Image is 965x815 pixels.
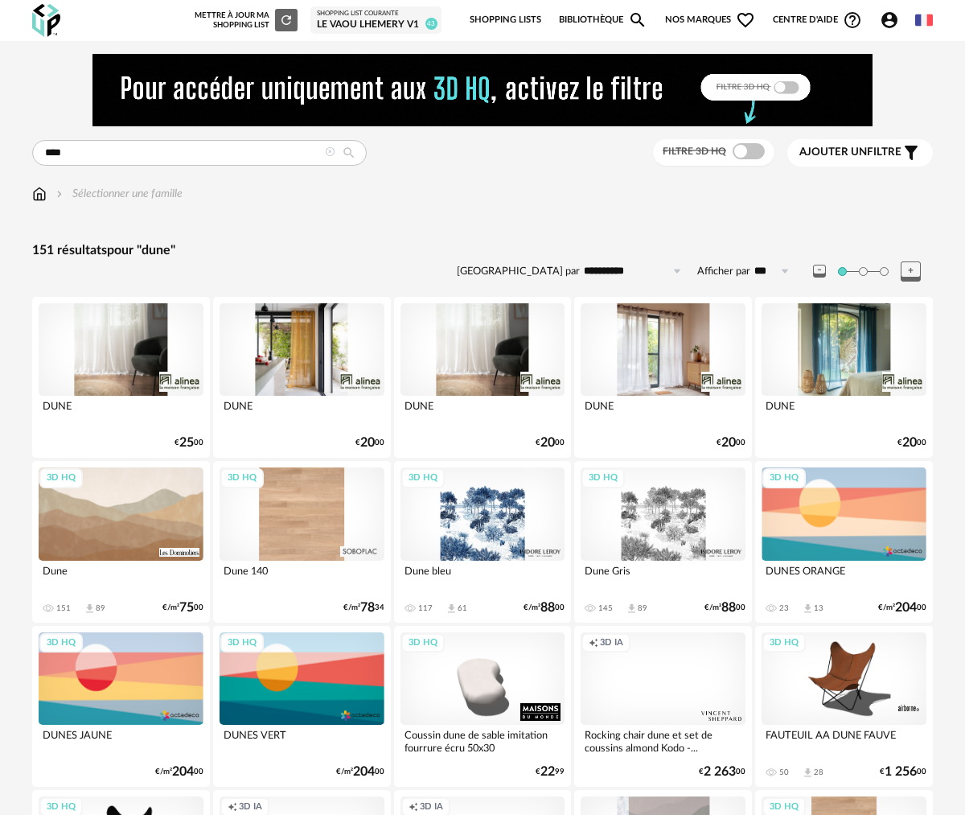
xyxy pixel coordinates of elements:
div: 13 [814,603,823,613]
span: Creation icon [589,637,598,649]
div: 3D HQ [220,468,264,488]
a: DUNE €2500 [32,297,210,458]
div: 89 [638,603,647,613]
span: Download icon [802,603,814,615]
div: € 00 [355,438,384,448]
div: €/m² 34 [343,603,384,613]
div: DUNES ORANGE [762,561,926,593]
div: LE VAOU LHEMERY V1 [317,19,435,31]
div: € 00 [717,438,745,448]
div: DUNE [39,396,203,428]
div: 3D HQ [581,468,625,488]
span: Filter icon [901,143,921,163]
div: FAUTEUIL AA DUNE FAUVE [762,725,926,757]
label: [GEOGRAPHIC_DATA] par [457,265,580,278]
div: € 00 [175,438,203,448]
div: € 00 [880,767,926,777]
span: 3D IA [239,801,262,813]
span: 22 [540,767,555,777]
div: DUNE [762,396,926,428]
div: DUNE [581,396,745,428]
div: € 00 [536,438,565,448]
div: Shopping List courante [317,10,435,18]
span: Account Circle icon [880,10,906,30]
span: 1 256 [885,767,917,777]
span: Centre d'aideHelp Circle Outline icon [773,10,862,30]
span: 20 [540,438,555,448]
div: €/m² 00 [704,603,745,613]
span: 3D IA [420,801,443,813]
img: OXP [32,4,60,37]
div: 3D HQ [220,633,264,653]
div: DUNE [400,396,565,428]
a: 3D HQ Dune 140 €/m²7834 [213,461,391,622]
img: svg+xml;base64,PHN2ZyB3aWR0aD0iMTYiIGhlaWdodD0iMTciIHZpZXdCb3g9IjAgMCAxNiAxNyIgZmlsbD0ibm9uZSIgeG... [32,186,47,202]
span: Help Circle Outline icon [843,10,862,30]
div: Dune bleu [400,561,565,593]
div: Dune 140 [220,561,384,593]
div: €/m² 00 [155,767,203,777]
div: DUNES VERT [220,725,384,757]
div: €/m² 00 [336,767,384,777]
div: 3D HQ [401,468,445,488]
a: DUNE €2000 [574,297,752,458]
a: 3D HQ Dune bleu 117 Download icon 61 €/m²8800 [394,461,572,622]
div: Dune [39,561,203,593]
a: Creation icon 3D IA Rocking chair dune et set de coussins almond Kodo -... €2 26300 [574,626,752,787]
span: 20 [721,438,736,448]
a: DUNE €2000 [394,297,572,458]
span: Download icon [626,603,638,615]
img: NEW%20NEW%20HQ%20NEW_V1.gif [92,54,873,126]
span: 20 [902,438,917,448]
span: Magnify icon [628,10,647,30]
span: Download icon [84,603,96,615]
div: €/m² 00 [162,603,203,613]
a: Shopping List courante LE VAOU LHEMERY V1 43 [317,10,435,31]
div: 3D HQ [762,468,806,488]
span: Creation icon [409,801,418,813]
a: 3D HQ DUNES ORANGE 23 Download icon 13 €/m²20400 [755,461,933,622]
a: DUNE €2000 [213,297,391,458]
div: 151 [56,603,71,613]
span: 204 [172,767,194,777]
span: 25 [179,438,194,448]
div: 117 [418,603,433,613]
div: 23 [779,603,789,613]
span: Filtre 3D HQ [663,146,726,156]
a: 3D HQ DUNES VERT €/m²20400 [213,626,391,787]
a: Shopping Lists [470,3,541,37]
a: 3D HQ DUNES JAUNE €/m²20400 [32,626,210,787]
span: pour "dune" [107,244,175,257]
a: 3D HQ Dune 151 Download icon 89 €/m²7500 [32,461,210,622]
div: Coussin dune de sable imitation fourrure écru 50x30 [400,725,565,757]
span: 204 [895,603,917,613]
div: DUNE [220,396,384,428]
a: BibliothèqueMagnify icon [559,3,647,37]
img: svg+xml;base64,PHN2ZyB3aWR0aD0iMTYiIGhlaWdodD0iMTYiIHZpZXdCb3g9IjAgMCAxNiAxNiIgZmlsbD0ibm9uZSIgeG... [53,186,66,202]
div: €/m² 00 [524,603,565,613]
div: 50 [779,768,789,777]
div: 3D HQ [39,468,83,488]
a: 3D HQ Coussin dune de sable imitation fourrure écru 50x30 €2299 [394,626,572,787]
img: fr [915,11,933,29]
div: 3D HQ [401,633,445,653]
div: € 00 [699,767,745,777]
div: € 99 [536,767,565,777]
span: 88 [721,603,736,613]
span: Ajouter un [799,146,867,158]
button: Ajouter unfiltre Filter icon [787,139,933,167]
div: €/m² 00 [878,603,926,613]
span: 204 [353,767,375,777]
span: Download icon [446,603,458,615]
div: 28 [814,768,823,777]
label: Afficher par [697,265,750,278]
div: 89 [96,603,105,613]
a: 3D HQ Dune Gris 145 Download icon 89 €/m²8800 [574,461,752,622]
span: 3D IA [600,637,623,649]
span: filtre [799,146,901,159]
span: Nos marques [665,3,755,37]
div: € 00 [897,438,926,448]
span: Creation icon [228,801,237,813]
span: 88 [540,603,555,613]
div: Dune Gris [581,561,745,593]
